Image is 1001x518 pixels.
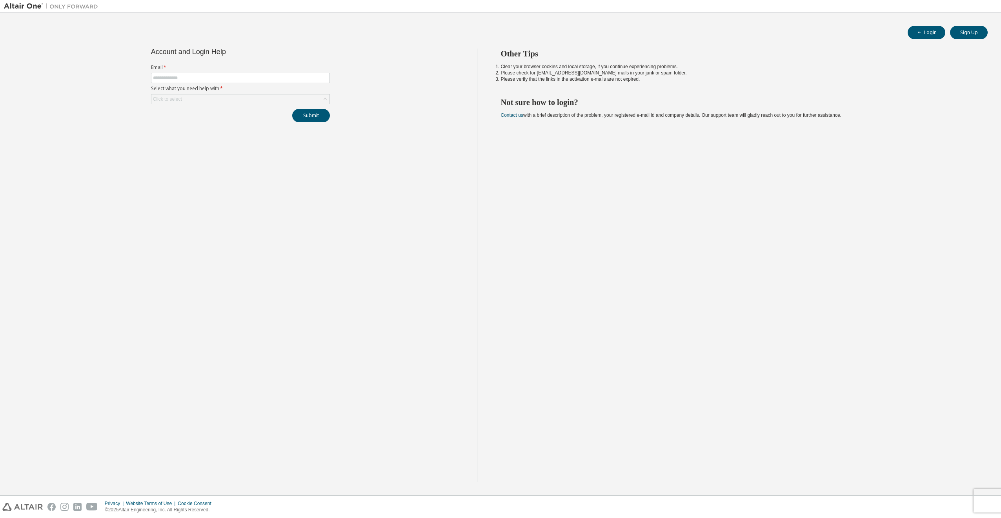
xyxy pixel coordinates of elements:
li: Clear your browser cookies and local storage, if you continue experiencing problems. [501,63,974,70]
div: Privacy [105,500,126,507]
img: instagram.svg [60,503,69,511]
a: Contact us [501,112,523,118]
button: Submit [292,109,330,122]
button: Sign Up [950,26,988,39]
button: Login [908,26,945,39]
div: Click to select [153,96,182,102]
div: Click to select [151,94,329,104]
img: Altair One [4,2,102,10]
li: Please check for [EMAIL_ADDRESS][DOMAIN_NAME] mails in your junk or spam folder. [501,70,974,76]
div: Account and Login Help [151,49,294,55]
div: Cookie Consent [178,500,216,507]
img: linkedin.svg [73,503,82,511]
img: facebook.svg [47,503,56,511]
span: with a brief description of the problem, your registered e-mail id and company details. Our suppo... [501,112,841,118]
h2: Not sure how to login? [501,97,974,107]
h2: Other Tips [501,49,974,59]
div: Website Terms of Use [126,500,178,507]
img: youtube.svg [86,503,98,511]
li: Please verify that the links in the activation e-mails are not expired. [501,76,974,82]
label: Email [151,64,330,71]
img: altair_logo.svg [2,503,43,511]
label: Select what you need help with [151,85,330,92]
p: © 2025 Altair Engineering, Inc. All Rights Reserved. [105,507,216,513]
